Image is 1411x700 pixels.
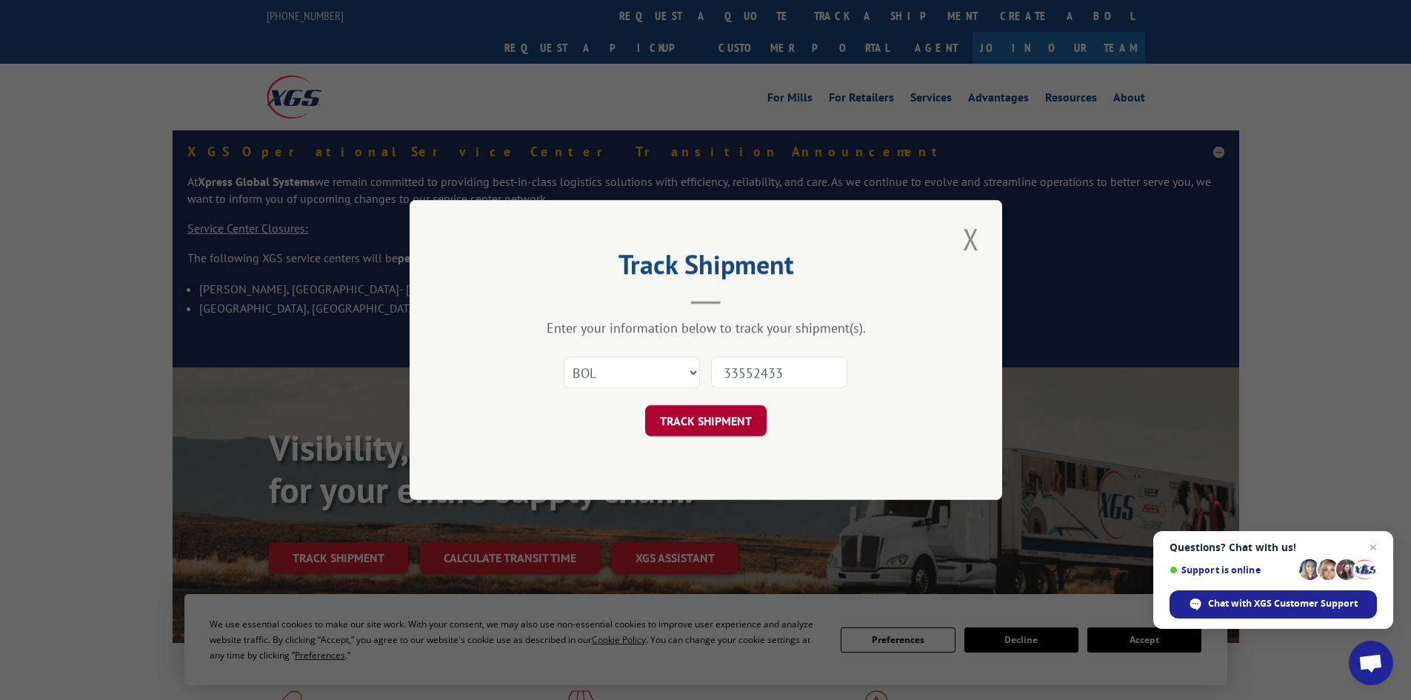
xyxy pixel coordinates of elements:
[645,405,767,436] button: TRACK SHIPMENT
[711,357,847,388] input: Number(s)
[1170,590,1377,619] span: Chat with XGS Customer Support
[484,254,928,282] h2: Track Shipment
[484,319,928,336] div: Enter your information below to track your shipment(s).
[958,219,984,259] button: Close modal
[1349,641,1393,685] a: Open chat
[1170,541,1377,553] span: Questions? Chat with us!
[1170,564,1294,576] span: Support is online
[1208,597,1358,610] span: Chat with XGS Customer Support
